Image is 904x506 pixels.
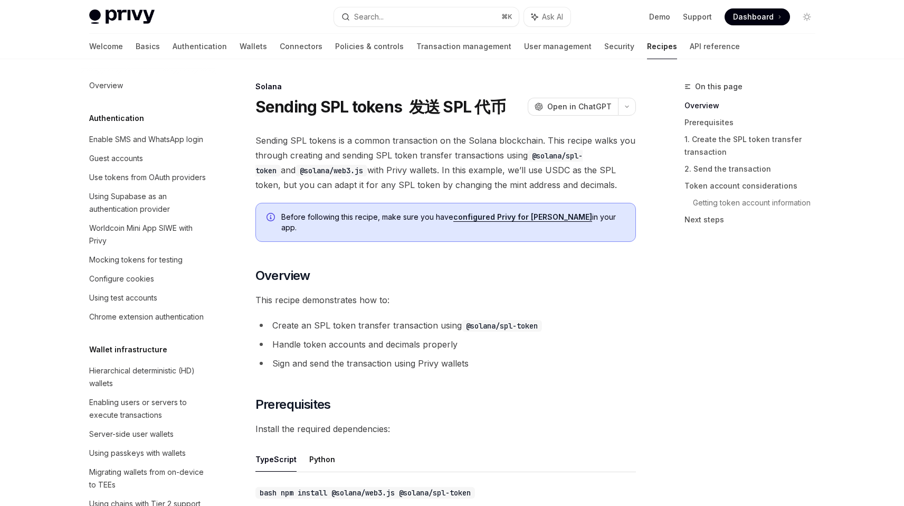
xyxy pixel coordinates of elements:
[334,7,519,26] button: Search...⌘K
[255,487,475,499] code: bash npm install @solana/web3.js @solana/spl-token
[89,34,123,59] a: Welcome
[453,212,592,222] a: configured Privy for [PERSON_NAME]
[89,364,210,390] div: Hierarchical deterministic (HD) wallets
[280,34,322,59] a: Connectors
[89,152,143,165] div: Guest accounts
[173,34,227,59] a: Authentication
[136,34,160,59] a: Basics
[255,337,636,352] li: Handle token accounts and decimals properly
[524,7,570,26] button: Ask AI
[354,11,384,23] div: Search...
[684,161,824,177] a: 2. Send the transaction
[89,447,186,460] div: Using passkeys with wallets
[81,444,216,463] a: Using passkeys with wallets
[89,133,203,146] div: Enable SMS and WhatsApp login
[81,463,216,494] a: Migrating wallets from on-device to TEEs
[416,34,511,59] a: Transaction management
[684,97,824,114] a: Overview
[81,76,216,95] a: Overview
[547,101,612,112] span: Open in ChatGPT
[81,149,216,168] a: Guest accounts
[255,293,636,307] span: This recipe demonstrates how to:
[81,425,216,444] a: Server-side user wallets
[89,311,204,323] div: Chrome extension authentication
[684,131,824,161] a: 1. Create the SPL token transfer transaction
[649,12,670,22] a: Demo
[81,307,216,326] a: Chrome extension authentication
[255,318,636,333] li: Create an SPL token transfer transaction using
[409,97,506,116] font: 发送 SPL 代币
[690,34,740,59] a: API reference
[89,190,210,215] div: Using Supabase as an authentication provider
[695,80,743,93] span: On this page
[683,12,712,22] a: Support
[255,133,636,192] span: Sending SPL tokens is a common transaction on the Solana blockchain. This recipe walks you throug...
[89,343,167,356] h5: Wallet infrastructure
[81,130,216,149] a: Enable SMS and WhatsApp login
[89,292,157,304] div: Using test accounts
[462,320,542,332] code: @solana/spl-token
[89,10,155,24] img: light logo
[89,79,123,92] div: Overview
[81,288,216,307] a: Using test accounts
[89,171,206,184] div: Use tokens from OAuth providers
[255,356,636,371] li: Sign and send the transaction using Privy wallets
[733,12,774,22] span: Dashboard
[81,361,216,393] a: Hierarchical deterministic (HD) wallets
[725,8,790,25] a: Dashboard
[81,219,216,250] a: Worldcoin Mini App SIWE with Privy
[684,114,824,131] a: Prerequisites
[255,447,297,472] button: TypeScript
[240,34,267,59] a: Wallets
[81,250,216,269] a: Mocking tokens for testing
[647,34,677,59] a: Recipes
[501,13,512,21] span: ⌘ K
[267,213,277,223] svg: Info
[309,447,335,472] button: Python
[281,212,625,233] span: Before following this recipe, make sure you have in your app.
[89,112,144,125] h5: Authentication
[81,269,216,288] a: Configure cookies
[604,34,634,59] a: Security
[684,211,824,228] a: Next steps
[255,81,636,92] div: Solana
[89,466,210,491] div: Migrating wallets from on-device to TEEs
[693,194,824,211] a: Getting token account information
[89,273,154,285] div: Configure cookies
[684,177,824,194] a: Token account considerations
[81,187,216,219] a: Using Supabase as an authentication provider
[798,8,815,25] button: Toggle dark mode
[524,34,592,59] a: User management
[335,34,404,59] a: Policies & controls
[81,393,216,425] a: Enabling users or servers to execute transactions
[89,254,183,266] div: Mocking tokens for testing
[542,12,563,22] span: Ask AI
[255,97,506,116] h1: Sending SPL tokens
[528,98,618,116] button: Open in ChatGPT
[255,267,310,284] span: Overview
[81,168,216,187] a: Use tokens from OAuth providers
[89,428,174,441] div: Server-side user wallets
[255,396,331,413] span: Prerequisites
[89,222,210,247] div: Worldcoin Mini App SIWE with Privy
[296,165,367,176] code: @solana/web3.js
[255,421,636,436] span: Install the required dependencies:
[89,396,210,421] div: Enabling users or servers to execute transactions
